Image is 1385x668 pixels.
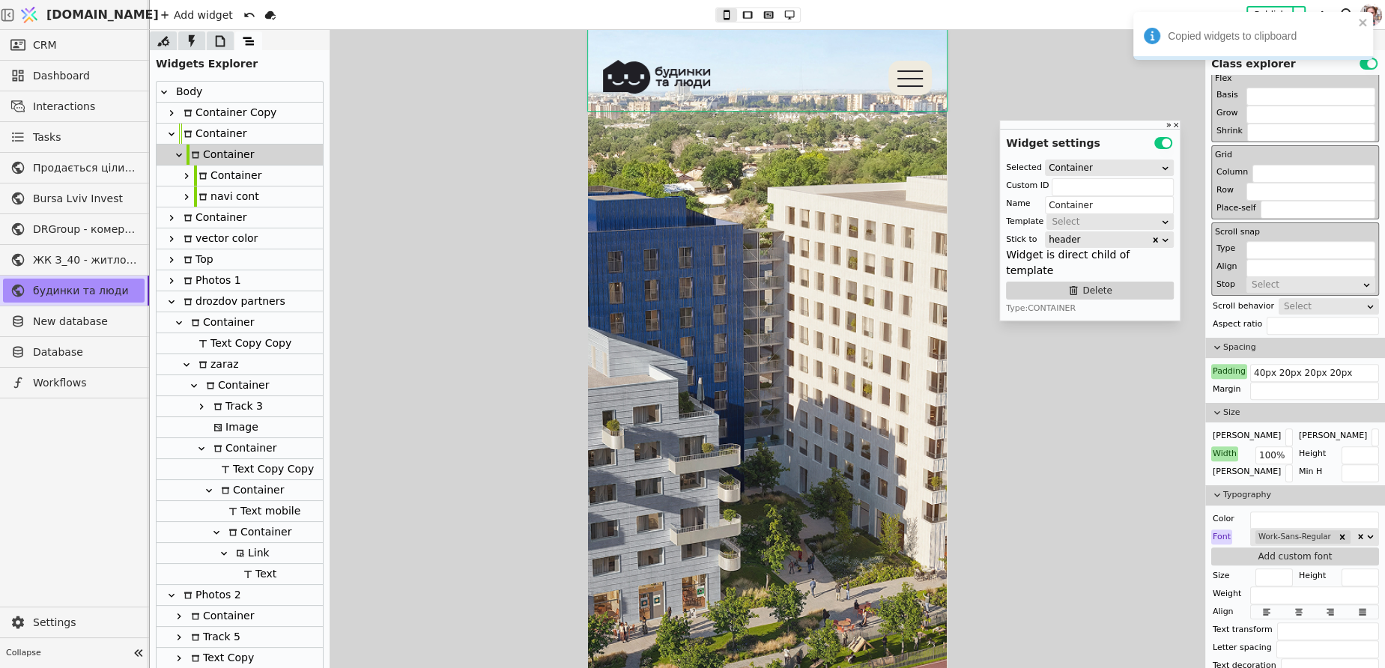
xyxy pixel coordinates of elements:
span: Collapse [6,647,128,660]
div: Template [1006,214,1043,229]
div: Text Copy [187,648,254,668]
span: ЖК З_40 - житлова та комерційна нерухомість класу Преміум [33,252,137,268]
a: Tasks [3,125,145,149]
div: Place-self [1215,201,1258,216]
button: Add custom font [1211,547,1379,565]
div: Custom ID [1006,178,1049,193]
span: Dashboard [33,68,137,84]
span: Interactions [33,99,137,115]
div: Body [157,82,323,103]
div: Text Copy Copy [157,459,323,480]
div: Align [1215,259,1239,274]
div: Container [187,145,254,165]
a: New database [3,309,145,333]
h4: Flex [1215,73,1375,85]
div: Container [1049,160,1160,175]
a: ЖК З_40 - житлова та комерційна нерухомість класу Преміум [3,248,145,272]
span: Typography [1223,489,1379,502]
a: Database [3,340,145,364]
span: Продається цілий будинок [PERSON_NAME] нерухомість [33,160,137,176]
div: Text transform [1211,622,1274,637]
div: drozdov partners [179,291,285,312]
div: Work-Sans-Regular [1255,530,1334,544]
div: Select [1284,299,1364,314]
span: New database [33,314,137,330]
div: Grow [1215,106,1240,121]
span: CRM [33,37,57,53]
a: [DOMAIN_NAME] [15,1,150,29]
div: Link [157,543,323,564]
div: Width [1211,446,1238,461]
div: Aspect ratio [1211,317,1264,332]
span: Bursa Lviv Invest [33,191,137,207]
div: Container Copy [179,103,276,123]
a: Interactions [3,94,145,118]
div: Text Copy Copy [157,333,323,354]
div: Top [179,249,213,270]
div: Weight [1211,586,1243,601]
div: Height [1297,568,1327,583]
div: Container [201,375,269,395]
div: Track 5 [157,627,323,648]
div: Container [157,480,323,501]
div: Align [1211,604,1235,619]
div: Photos 2 [157,585,323,606]
div: Container [209,438,276,458]
span: Widget is direct child of template [1006,249,1130,276]
a: CRM [3,33,145,57]
div: Photos 1 [157,270,323,291]
div: Container [157,522,323,543]
div: Selected [1006,160,1042,175]
a: Dashboard [3,64,145,88]
div: Stop [1215,277,1237,292]
div: Basis [1215,88,1240,103]
img: Logo [18,1,40,29]
div: Padding [1211,364,1247,379]
div: Name [1006,196,1030,211]
div: vector color [157,228,323,249]
div: Text [157,564,323,585]
div: Container [179,207,246,228]
div: Container [194,166,261,186]
div: Image [157,417,323,438]
div: Body [172,82,202,102]
div: Container [224,522,291,542]
div: Text mobile [224,501,300,521]
span: Size [1223,407,1379,419]
div: Size [1211,568,1231,583]
div: Height [1297,446,1327,461]
span: будинки та люди [33,283,137,299]
div: Stick to [1006,232,1037,247]
div: Container [187,606,254,626]
div: Letter spacing [1211,640,1273,655]
div: Container [157,145,323,166]
div: Text Copy Copy [194,333,291,353]
button: Publish [1248,7,1292,22]
div: Column [1215,165,1249,180]
div: Container [157,312,323,333]
a: Продається цілий будинок [PERSON_NAME] нерухомість [3,156,145,180]
div: Row [1215,183,1235,198]
button: close [1358,16,1369,28]
div: Container [157,375,323,396]
div: [PERSON_NAME] [1211,464,1282,479]
div: Margin [1211,382,1243,397]
div: [PERSON_NAME] [1211,428,1282,443]
a: будинки та люди [3,279,145,303]
div: Container [157,207,323,228]
div: Select [1252,277,1360,292]
div: Remove Work-Sans-Regular [1334,530,1351,544]
div: Container [216,480,284,500]
div: Track 5 [187,627,240,647]
div: Shrink [1215,124,1244,139]
div: Add widget [156,6,237,24]
a: Settings [3,610,145,634]
div: Photos 2 [179,585,241,605]
div: navi cont [194,186,259,207]
div: Track 3 [209,396,263,416]
div: [PERSON_NAME] [1297,428,1369,443]
div: Text Copy Copy [216,459,314,479]
div: Container Copy [157,103,323,124]
span: Spacing [1223,341,1379,354]
div: Link [231,543,270,563]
